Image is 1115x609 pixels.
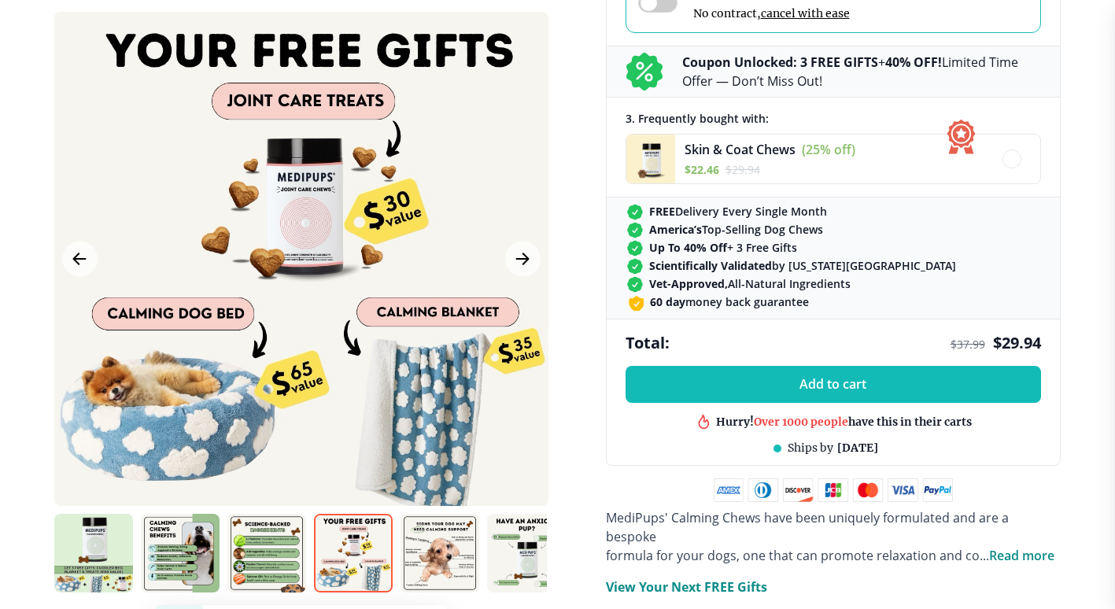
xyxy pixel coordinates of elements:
button: Next Image [505,242,541,277]
span: cancel with ease [761,6,850,20]
span: Delivery Every Single Month [649,204,827,219]
strong: Scientifically Validated [649,258,772,273]
button: Add to cart [626,366,1041,403]
img: Calming Chews | Natural Dog Supplements [141,514,220,592]
span: $ 29.94 [725,162,760,177]
img: Calming Chews | Natural Dog Supplements [401,514,479,592]
span: Skin & Coat Chews [685,141,796,158]
span: [DATE] [837,441,878,455]
div: Hurry! have this in their carts [716,415,972,430]
span: (25% off) [802,141,855,158]
span: All-Natural Ingredients [649,276,851,291]
span: by [US_STATE][GEOGRAPHIC_DATA] [649,258,956,273]
span: Over 1000 people [754,415,848,429]
span: MediPups' Calming Chews have been uniquely formulated and are a bespoke [606,509,1009,545]
span: $ 22.46 [685,162,719,177]
span: Total: [626,332,670,353]
img: Calming Chews | Natural Dog Supplements [54,514,133,592]
p: View Your Next FREE Gifts [606,578,767,596]
strong: Up To 40% Off [649,240,727,255]
span: $ 29.94 [993,332,1041,353]
button: Previous Image [62,242,98,277]
img: Calming Chews | Natural Dog Supplements [227,514,306,592]
span: No contract, [693,6,855,20]
p: + Limited Time Offer — Don’t Miss Out! [682,53,1041,90]
img: payment methods [714,478,953,502]
strong: FREE [649,204,675,219]
span: 3 . Frequently bought with: [626,111,769,126]
span: Ships by [788,441,833,455]
span: money back guarantee [650,294,809,309]
img: Skin & Coat Chews - Medipups [626,135,675,183]
img: Calming Chews | Natural Dog Supplements [314,514,393,592]
span: ... [980,547,1054,564]
span: $ 37.99 [951,337,985,352]
span: formula for your dogs, one that can promote relaxation and co [606,547,980,564]
strong: America’s [649,222,702,237]
span: Add to cart [799,377,866,392]
b: 40% OFF! [885,54,942,71]
span: Read more [989,547,1054,564]
span: Top-Selling Dog Chews [649,222,823,237]
img: Calming Chews | Natural Dog Supplements [487,514,566,592]
strong: Vet-Approved, [649,276,728,291]
span: + 3 Free Gifts [649,240,797,255]
strong: 60 day [650,294,685,309]
b: Coupon Unlocked: 3 FREE GIFTS [682,54,878,71]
